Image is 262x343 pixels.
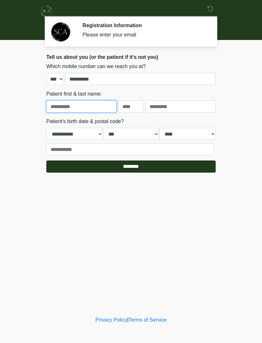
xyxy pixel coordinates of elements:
[82,22,206,28] h2: Registration Information
[128,317,166,323] a: Terms of Service
[40,5,53,18] img: Skinchic Dallas Logo
[51,22,70,42] img: Agent Avatar
[46,63,146,70] label: Which mobile number can we reach you at?
[127,317,128,323] a: |
[96,317,127,323] a: Privacy Policy
[46,90,102,98] label: Patient first & last name:
[46,54,216,60] h2: Tell us about you (or the patient if it's not you)
[46,118,124,125] label: Patient's birth date & postal code?
[82,31,206,39] div: Please enter your email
